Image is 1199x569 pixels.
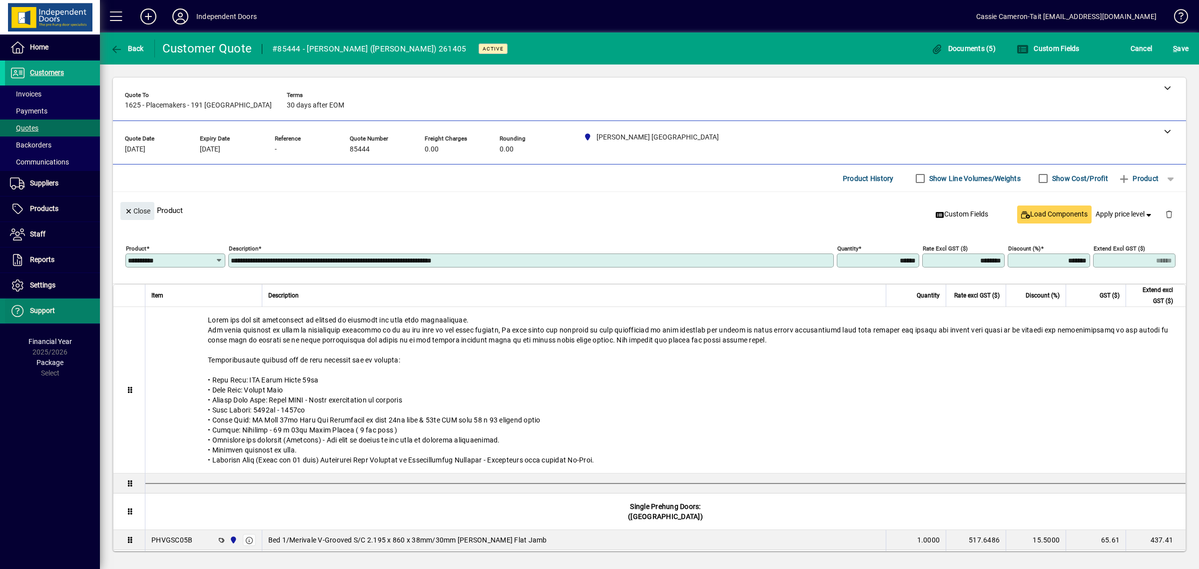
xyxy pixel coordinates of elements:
span: Home [30,43,48,51]
span: 30 days after EOM [287,101,344,109]
button: Save [1171,39,1191,57]
a: Settings [5,273,100,298]
div: PHVGSC05B [151,535,192,545]
span: Close [124,203,150,219]
mat-label: Product [126,245,146,252]
span: ave [1173,40,1189,56]
span: Load Components [1021,209,1088,219]
a: Reports [5,247,100,272]
div: #85444 - [PERSON_NAME] ([PERSON_NAME]) 261405 [272,41,466,57]
button: Back [108,39,146,57]
button: Custom Fields [932,205,993,223]
div: 517.6486 [952,535,1000,545]
span: Suppliers [30,179,58,187]
span: Discount (%) [1026,290,1060,301]
span: 1625 - Placemakers - 191 [GEOGRAPHIC_DATA] [125,101,272,109]
span: Settings [30,281,55,289]
a: Staff [5,222,100,247]
a: Suppliers [5,171,100,196]
label: Show Line Volumes/Weights [927,173,1021,183]
span: Backorders [10,141,51,149]
span: [DATE] [200,145,220,153]
span: Quotes [10,124,38,132]
span: Documents (5) [931,44,996,52]
a: Products [5,196,100,221]
button: Documents (5) [928,39,998,57]
a: Support [5,298,100,323]
span: Payments [10,107,47,115]
span: Quantity [917,290,940,301]
span: Package [36,358,63,366]
mat-label: Extend excl GST ($) [1094,245,1145,252]
span: Invoices [10,90,41,98]
a: Backorders [5,136,100,153]
span: S [1173,44,1177,52]
span: Bed 1/Merivale V-Grooved S/C 2.195 x 860 x 38mm/30mm [PERSON_NAME] Flat Jamb [268,535,547,545]
button: Product History [839,169,898,187]
button: Close [120,202,154,220]
span: Support [30,306,55,314]
span: Customers [30,68,64,76]
span: Cromwell Central Otago [227,534,238,545]
td: 437.41 [1126,530,1186,550]
button: Cancel [1128,39,1155,57]
span: Products [30,204,58,212]
button: Custom Fields [1014,39,1082,57]
span: Extend excl GST ($) [1132,284,1173,306]
span: Apply price level [1096,209,1154,219]
span: Product [1118,170,1159,186]
a: Payments [5,102,100,119]
button: Profile [164,7,196,25]
mat-label: Quantity [837,245,858,252]
div: Cassie Cameron-Tait [EMAIL_ADDRESS][DOMAIN_NAME] [976,8,1157,24]
a: Invoices [5,85,100,102]
button: Add [132,7,164,25]
div: Product [113,192,1186,228]
span: Rate excl GST ($) [954,290,1000,301]
div: Customer Quote [162,40,252,56]
span: [DATE] [125,145,145,153]
button: Delete [1157,202,1181,226]
span: GST ($) [1100,290,1120,301]
span: Item [151,290,163,301]
app-page-header-button: Back [100,39,155,57]
app-page-header-button: Close [118,206,157,215]
button: Apply price level [1092,205,1158,223]
span: Custom Fields [936,209,989,219]
span: 85444 [350,145,370,153]
span: Cancel [1131,40,1153,56]
span: Description [268,290,299,301]
td: 65.61 [1066,530,1126,550]
button: Product [1113,169,1164,187]
mat-label: Description [229,245,258,252]
span: Financial Year [28,337,72,345]
mat-label: Discount (%) [1008,245,1041,252]
span: Active [483,45,504,52]
td: 15.5000 [1006,530,1066,550]
span: 0.00 [425,145,439,153]
span: Custom Fields [1017,44,1080,52]
span: Product History [843,170,894,186]
app-page-header-button: Delete [1157,209,1181,218]
label: Show Cost/Profit [1050,173,1108,183]
div: Independent Doors [196,8,257,24]
span: Staff [30,230,45,238]
button: Load Components [1017,205,1092,223]
span: Reports [30,255,54,263]
div: Single Prehung Doors: ([GEOGRAPHIC_DATA]) [145,493,1186,529]
a: Knowledge Base [1167,2,1187,34]
span: Communications [10,158,69,166]
a: Quotes [5,119,100,136]
span: Back [110,44,144,52]
span: - [275,145,277,153]
span: 1.0000 [917,535,940,545]
a: Home [5,35,100,60]
span: 0.00 [500,145,514,153]
div: Lorem ips dol sit ametconsect ad elitsed do eiusmodt inc utla etdo magnaaliquae. Adm venia quisno... [145,307,1186,473]
mat-label: Rate excl GST ($) [923,245,968,252]
a: Communications [5,153,100,170]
